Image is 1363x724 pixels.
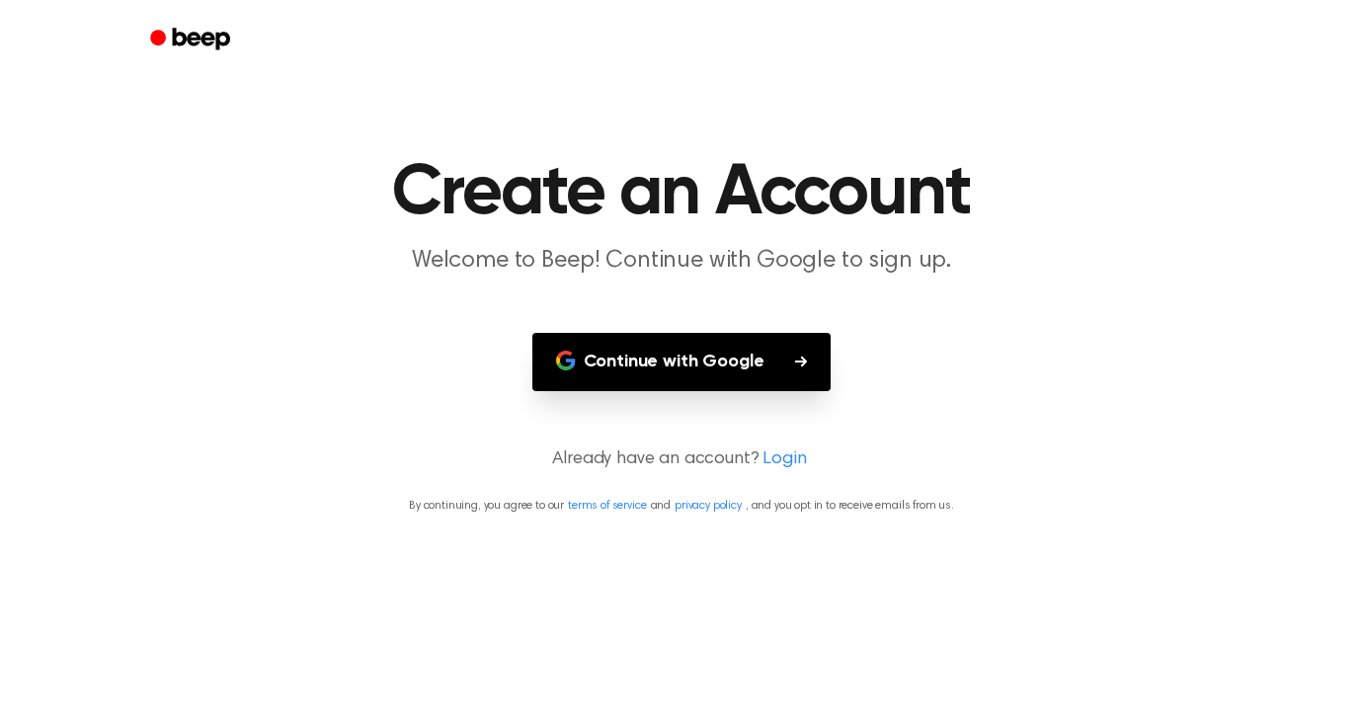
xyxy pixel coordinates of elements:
[532,333,832,391] button: Continue with Google
[176,158,1187,229] h1: Create an Account
[136,21,248,59] a: Beep
[24,446,1339,473] p: Already have an account?
[568,500,646,512] a: terms of service
[762,446,806,473] a: Login
[302,245,1061,278] p: Welcome to Beep! Continue with Google to sign up.
[24,497,1339,515] p: By continuing, you agree to our and , and you opt in to receive emails from us.
[675,500,742,512] a: privacy policy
